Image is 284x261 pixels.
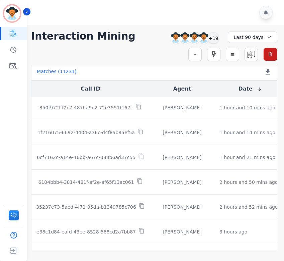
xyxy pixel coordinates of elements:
[39,104,133,111] p: 850f972f-f2c7-487f-a9c2-72e3551f167c
[4,5,20,21] img: Bordered avatar
[36,228,136,235] p: e38c1d84-eafd-43ee-8528-568cd2a7bb87
[37,68,77,77] div: Matches ( 11231 )
[219,104,275,111] div: 1 hour and 10 mins ago
[173,85,191,93] button: Agent
[219,179,278,186] div: 2 hours and 50 mins ago
[156,154,209,161] div: [PERSON_NAME]
[37,154,135,161] p: 6cf7162c-a14e-46bb-a67c-088b6ad37c55
[219,228,247,235] div: 3 hours ago
[156,129,209,136] div: [PERSON_NAME]
[228,32,277,43] div: Last 90 days
[156,104,209,111] div: [PERSON_NAME]
[219,129,275,136] div: 1 hour and 14 mins ago
[156,228,209,235] div: [PERSON_NAME]
[31,30,135,42] h1: Interaction Mining
[238,85,262,93] button: Date
[81,85,100,93] button: Call ID
[156,179,209,186] div: [PERSON_NAME]
[36,204,136,210] p: 35237e73-5aed-4f71-95da-b1349785c706
[219,154,275,161] div: 1 hour and 21 mins ago
[156,204,209,210] div: [PERSON_NAME]
[219,204,278,210] div: 2 hours and 52 mins ago
[37,129,135,136] p: 1f216075-6692-4404-a36c-d4f8ab85ef5a
[208,32,219,44] div: +19
[38,179,134,186] p: 6104bbb4-3814-481f-af2e-af65f13ac061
